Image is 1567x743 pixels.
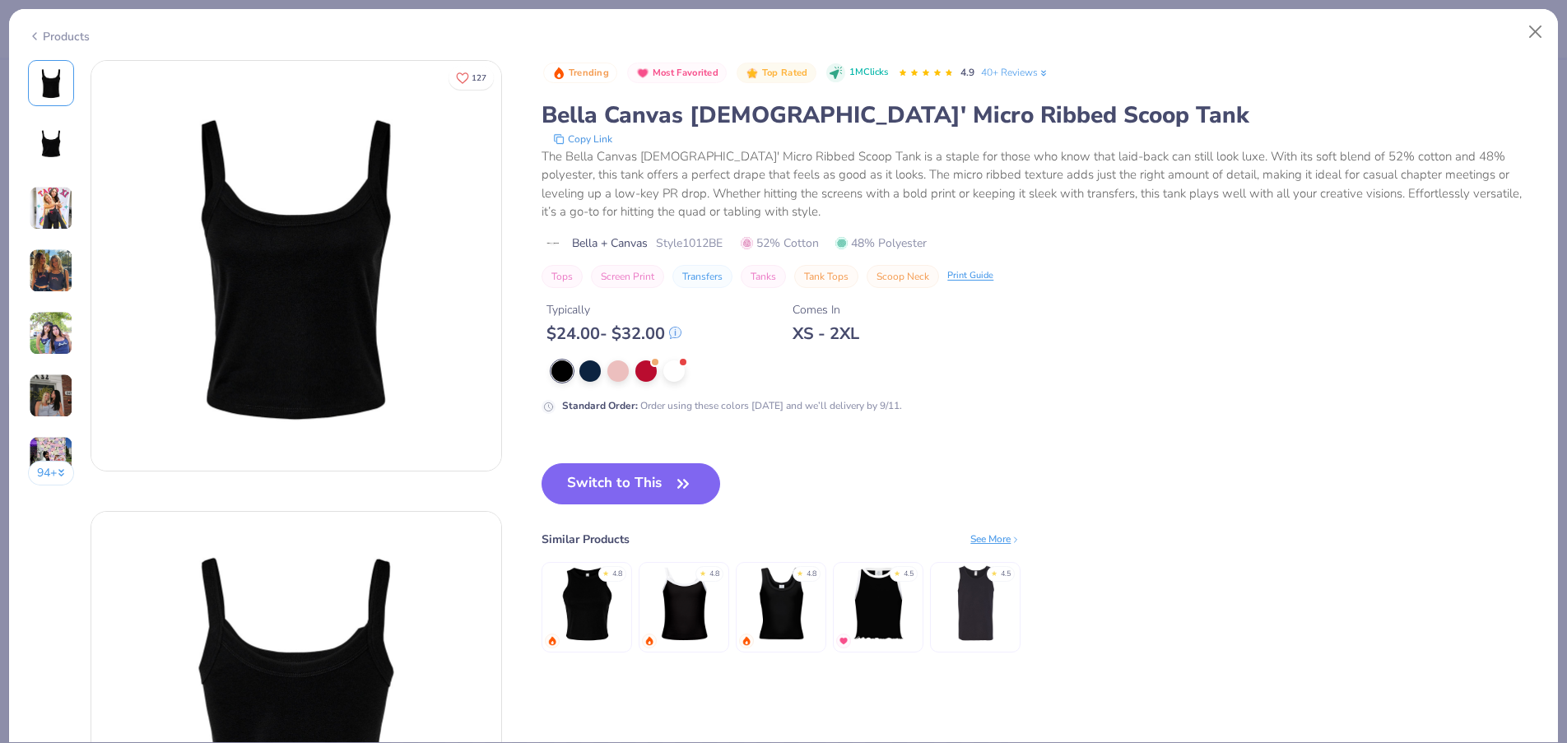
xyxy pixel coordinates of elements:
div: Comes In [793,301,859,318]
div: Products [28,28,90,45]
img: Most Favorited sort [636,67,649,80]
a: 40+ Reviews [981,65,1049,80]
div: ★ [602,569,609,575]
div: ★ [894,569,900,575]
button: Screen Print [591,265,664,288]
img: Front [91,61,501,471]
button: Tank Tops [794,265,858,288]
img: User generated content [29,186,73,230]
div: 4.5 [904,569,914,580]
button: Tops [542,265,583,288]
span: Trending [569,68,609,77]
button: Transfers [672,265,732,288]
span: Style 1012BE [656,235,723,252]
div: The Bella Canvas [DEMOGRAPHIC_DATA]' Micro Ribbed Scoop Tank is a staple for those who know that ... [542,147,1539,221]
img: Top Rated sort [746,67,759,80]
div: Order using these colors [DATE] and we’ll delivery by 9/11. [562,398,902,413]
span: 48% Polyester [835,235,927,252]
div: ★ [797,569,803,575]
div: Similar Products [542,531,630,548]
button: Switch to This [542,463,720,504]
img: trending.gif [644,636,654,646]
img: Fresh Prints Cali Camisole Top [645,564,723,643]
div: XS - 2XL [793,323,859,344]
img: User generated content [29,311,73,355]
div: Bella Canvas [DEMOGRAPHIC_DATA]' Micro Ribbed Scoop Tank [542,100,1539,131]
div: ★ [991,569,997,575]
img: User generated content [29,248,73,293]
img: trending.gif [742,636,751,646]
span: Bella + Canvas [572,235,648,252]
div: See More [970,532,1021,546]
div: Print Guide [947,269,993,283]
button: copy to clipboard [548,131,617,147]
button: Scoop Neck [867,265,939,288]
div: ★ [700,569,706,575]
img: User generated content [29,436,73,481]
div: 4.8 [612,569,622,580]
img: Trending sort [552,67,565,80]
div: 4.8 [807,569,816,580]
button: Badge Button [543,63,617,84]
span: 127 [472,74,486,82]
img: brand logo [542,237,564,250]
div: 4.9 Stars [898,60,954,86]
img: trending.gif [547,636,557,646]
button: Close [1520,16,1551,48]
button: Tanks [741,265,786,288]
span: 1M Clicks [849,66,888,80]
span: 4.9 [960,66,974,79]
button: Like [449,66,494,90]
div: $ 24.00 - $ 32.00 [546,323,681,344]
span: 52% Cotton [741,235,819,252]
img: Gildan Adult Heavy Cotton 5.3 Oz. Tank [937,564,1015,643]
strong: Standard Order : [562,399,638,412]
div: 4.8 [709,569,719,580]
div: Typically [546,301,681,318]
img: Fresh Prints Sasha Crop Top [839,564,918,643]
img: Bella + Canvas Ladies' Micro Ribbed Racerback Tank [548,564,626,643]
button: Badge Button [737,63,816,84]
img: Front [31,63,71,103]
img: Back [31,126,71,165]
button: Badge Button [627,63,727,84]
img: Fresh Prints Sunset Blvd Ribbed Scoop Tank Top [742,564,821,643]
div: 4.5 [1001,569,1011,580]
span: Most Favorited [653,68,718,77]
span: Top Rated [762,68,808,77]
img: MostFav.gif [839,636,849,646]
img: User generated content [29,374,73,418]
button: 94+ [28,461,75,485]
